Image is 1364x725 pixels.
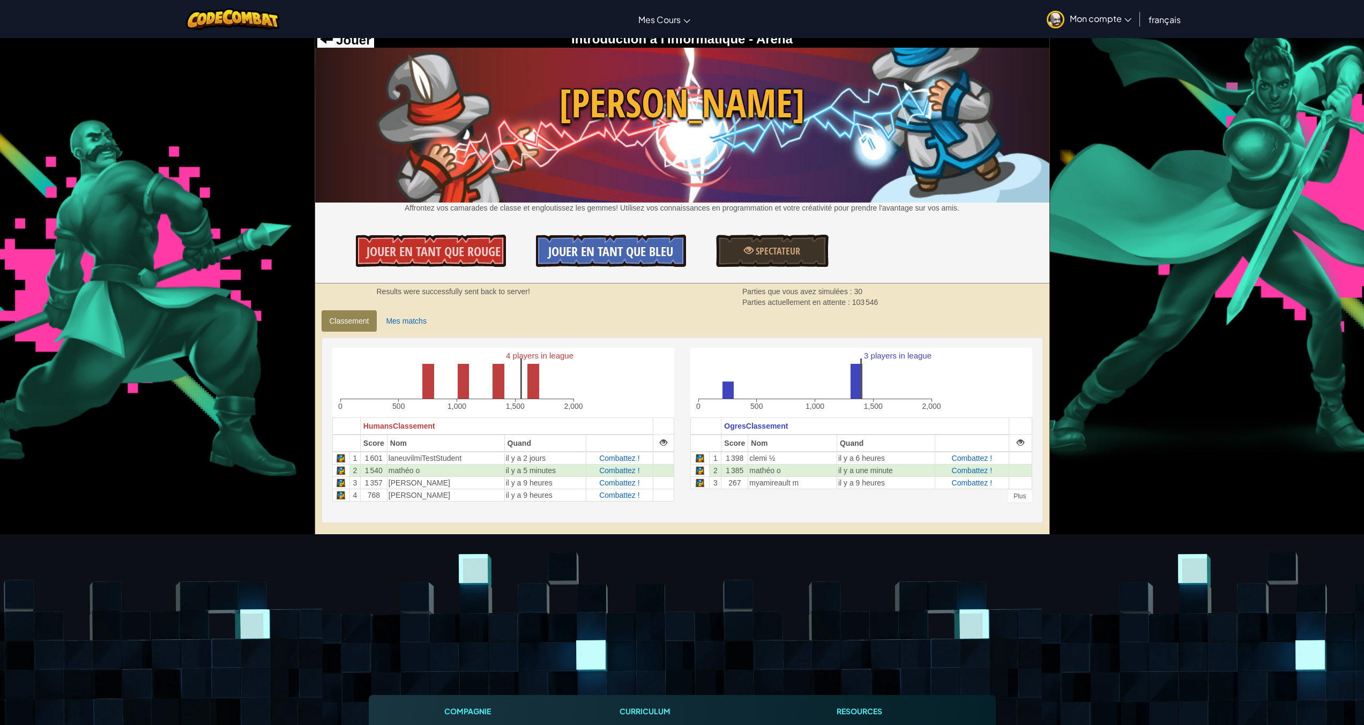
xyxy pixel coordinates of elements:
span: Introduction à l'Informatique [571,32,745,46]
h1: Resources [789,706,930,717]
th: Nom [387,435,504,452]
td: clemi ½ [748,452,837,465]
td: Python [690,476,710,489]
p: Affrontez vos camarades de classe et engloutissez les gemmes! Utilisez vos connaissances en progr... [315,203,1049,213]
td: mathéo o [387,464,504,476]
a: Combattez ! [599,491,639,499]
text: 3 players in league [864,351,931,360]
text: 2,000 [922,402,941,410]
span: Ogres [724,422,746,430]
span: français [1149,14,1181,25]
td: 1 398 [721,452,748,465]
span: Mon compte [1070,13,1131,24]
a: Combattez ! [599,466,639,475]
td: mathéo o [748,464,837,476]
span: Spectateur [754,244,800,258]
td: il y a 6 heures [837,452,935,465]
a: Combattez ! [952,454,992,462]
text: 500 [392,402,405,410]
td: il y a 5 minutes [504,464,586,476]
td: 3 [350,476,361,489]
th: Nom [748,435,837,452]
span: Jouer en tant que Rouge [367,243,501,260]
span: Mes Cours [638,14,681,25]
td: il y a 9 heures [504,489,586,501]
h1: Curriculum [575,706,715,717]
td: 3 [710,476,721,489]
td: myamireault m [748,476,837,489]
strong: Results were successfully sent back to server! [377,287,530,296]
span: [PERSON_NAME] [315,76,1049,131]
td: [PERSON_NAME] [387,476,504,489]
td: Python [690,452,710,465]
div: Plus [1008,490,1032,503]
span: Parties que vous avez simulées : [742,287,854,296]
td: 1 601 [360,452,387,465]
td: Python [332,464,350,476]
td: 2 [710,464,721,476]
a: Mes matchs [378,310,434,332]
span: 30 [854,287,863,296]
th: Score [360,435,387,452]
span: 103 546 [852,298,878,307]
a: Combattez ! [599,454,639,462]
span: Humans [363,422,393,430]
text: 2,000 [564,402,583,410]
h1: Compagnie [434,706,501,717]
td: 1 385 [721,464,748,476]
td: 267 [721,476,748,489]
text: 1,000 [805,402,824,410]
a: Mes Cours [633,5,696,34]
text: 0 [696,402,700,410]
td: il y a 9 heures [504,476,586,489]
td: il y a 9 heures [837,476,935,489]
td: 4 [350,489,361,501]
td: Python [332,476,350,489]
a: Spectateur [716,235,829,267]
a: Combattez ! [599,479,639,487]
text: 1,000 [447,402,466,410]
td: Python [690,464,710,476]
a: français [1143,5,1186,34]
span: Classement [746,422,788,430]
text: 0 [338,402,342,410]
span: Parties actuellement en attente : [742,298,852,307]
span: Classement [393,422,435,430]
a: Jouer [320,33,371,47]
td: [PERSON_NAME] [387,489,504,501]
img: Wakka Maul [315,48,1049,202]
img: avatar [1047,11,1064,28]
span: Jouer en tant que Bleu [548,243,673,260]
td: il y a une minute [837,464,935,476]
td: 1 540 [360,464,387,476]
td: Python [332,489,350,501]
img: CodeCombat logo [186,8,280,30]
a: Mon compte [1041,2,1137,36]
a: Combattez ! [952,466,992,475]
td: 1 [710,452,721,465]
th: Score [721,435,748,452]
text: 1,500 [505,402,524,410]
span: Jouer [333,33,371,47]
td: Python [332,452,350,465]
td: 1 357 [360,476,387,489]
a: Combattez ! [952,479,992,487]
text: 4 players in league [506,351,573,360]
th: Quand [837,435,935,452]
td: 1 [350,452,361,465]
td: 2 [350,464,361,476]
text: 500 [750,402,763,410]
th: Quand [504,435,586,452]
td: 768 [360,489,387,501]
span: - Arena [745,32,792,46]
a: Classement [322,310,377,332]
td: il y a 2 jours [504,452,586,465]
